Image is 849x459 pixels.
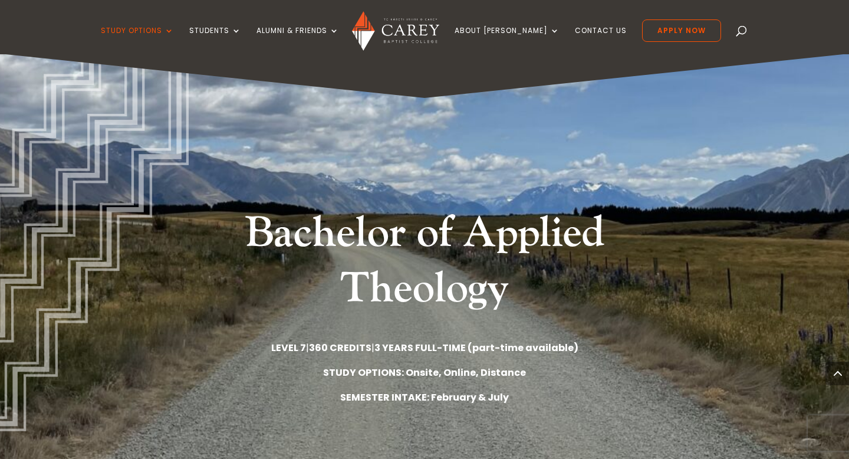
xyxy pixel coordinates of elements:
strong: LEVEL 7 [271,341,306,355]
img: Carey Baptist College [352,11,439,51]
strong: STUDY OPTIONS: Onsite, Online, Distance [323,366,526,379]
a: Students [189,27,241,54]
strong: SEMESTER INTAKE: February & July [340,391,509,404]
a: Apply Now [642,19,721,42]
a: Contact Us [575,27,627,54]
p: | | [106,340,743,356]
h1: Bachelor of Applied Theology [203,206,646,322]
a: Study Options [101,27,174,54]
a: Alumni & Friends [256,27,339,54]
a: About [PERSON_NAME] [455,27,560,54]
strong: 360 CREDITS [309,341,371,355]
strong: 3 YEARS FULL-TIME (part-time available) [374,341,578,355]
